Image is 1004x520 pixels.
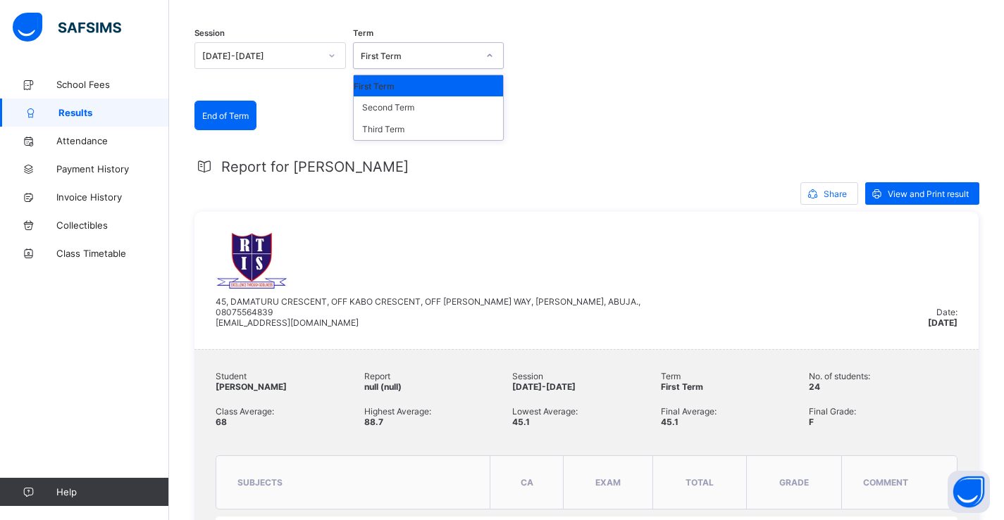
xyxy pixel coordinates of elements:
[361,51,478,61] div: First Term
[863,477,908,488] span: comment
[56,135,169,146] span: Attendance
[948,471,990,513] button: Open asap
[56,163,169,175] span: Payment History
[56,220,169,231] span: Collectibles
[888,189,969,199] span: View and Print result
[58,107,169,118] span: Results
[661,371,810,381] span: Term
[512,406,661,417] span: Lowest Average:
[364,406,513,417] span: Highest Average:
[809,406,957,417] span: Final Grade:
[809,417,814,427] span: F
[194,28,225,38] span: Session
[216,371,364,381] span: Student
[202,110,249,121] span: End of Term
[779,477,809,488] span: grade
[353,28,373,38] span: Term
[354,118,504,140] div: Third Term
[661,381,703,392] span: First Term
[216,233,288,289] img: rtis.png
[661,417,678,427] span: 45.1
[216,406,364,417] span: Class Average:
[595,477,621,488] span: EXAM
[809,381,820,392] span: 24
[661,406,810,417] span: Final Average:
[364,381,402,392] span: null (null)
[216,381,287,392] span: [PERSON_NAME]
[364,371,513,381] span: Report
[512,381,576,392] span: [DATE]-[DATE]
[512,371,661,381] span: Session
[354,96,504,118] div: Second Term
[521,477,533,488] span: CA
[928,317,957,328] span: [DATE]
[512,417,530,427] span: 45.1
[936,307,957,317] span: Date:
[56,248,169,259] span: Class Timetable
[364,417,383,427] span: 88.7
[354,75,504,96] div: First Term
[216,417,227,427] span: 68
[56,486,168,497] span: Help
[202,51,320,61] div: [DATE]-[DATE]
[221,158,409,175] span: Report for [PERSON_NAME]
[824,189,847,199] span: Share
[13,13,121,42] img: safsims
[686,477,714,488] span: total
[216,296,640,328] span: 45, DAMATURU CRESCENT, OFF KABO CRESCENT, OFF [PERSON_NAME] WAY, [PERSON_NAME], ABUJA., 080755648...
[809,371,957,381] span: No. of students:
[56,191,169,203] span: Invoice History
[56,79,169,90] span: School Fees
[237,477,283,488] span: subjects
